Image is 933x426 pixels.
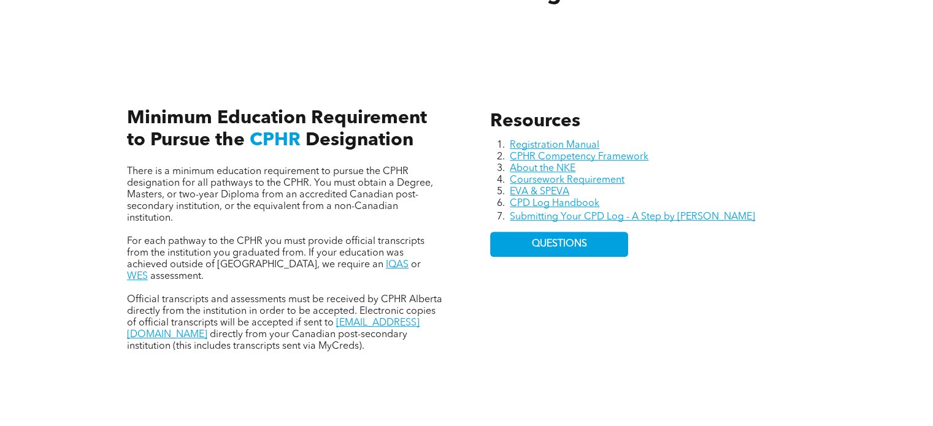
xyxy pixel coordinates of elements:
a: Coursework Requirement [510,175,624,185]
span: directly from your Canadian post-secondary institution (this includes transcripts sent via MyCreds). [127,330,407,351]
a: QUESTIONS [490,232,628,257]
span: Minimum Education Requirement to Pursue the [127,109,427,150]
a: CPD Log Handbook [510,199,599,208]
a: About the NKE [510,164,575,173]
a: CPHR Competency Framework [510,152,648,162]
span: CPHR [250,131,301,150]
span: QUESTIONS [532,238,587,250]
span: Designation [305,131,413,150]
a: Submitting Your CPD Log - A Step by [PERSON_NAME] [510,212,755,222]
a: EVA & SPEVA [510,187,569,197]
span: Official transcripts and assessments must be received by CPHR Alberta directly from the instituti... [127,295,442,328]
span: For each pathway to the CPHR you must provide official transcripts from the institution you gradu... [127,237,424,270]
a: Registration Manual [510,140,599,150]
span: or [411,260,421,270]
span: There is a minimum education requirement to pursue the CPHR designation for all pathways to the C... [127,167,433,223]
a: IQAS [386,260,409,270]
span: Resources [490,112,580,131]
a: WES [127,272,148,281]
span: assessment. [150,272,204,281]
